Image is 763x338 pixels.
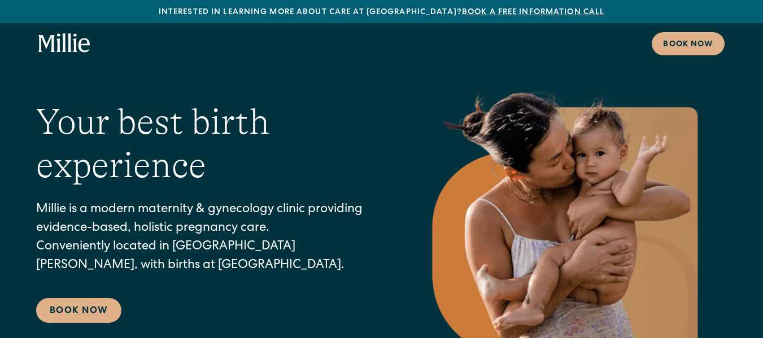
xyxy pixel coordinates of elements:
a: Book a free information call [462,8,604,16]
a: home [38,33,90,54]
h1: Your best birth experience [36,100,384,187]
p: Millie is a modern maternity & gynecology clinic providing evidence-based, holistic pregnancy car... [36,201,384,275]
a: Book Now [36,298,121,323]
div: Book now [663,39,713,51]
a: Book now [652,32,725,55]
